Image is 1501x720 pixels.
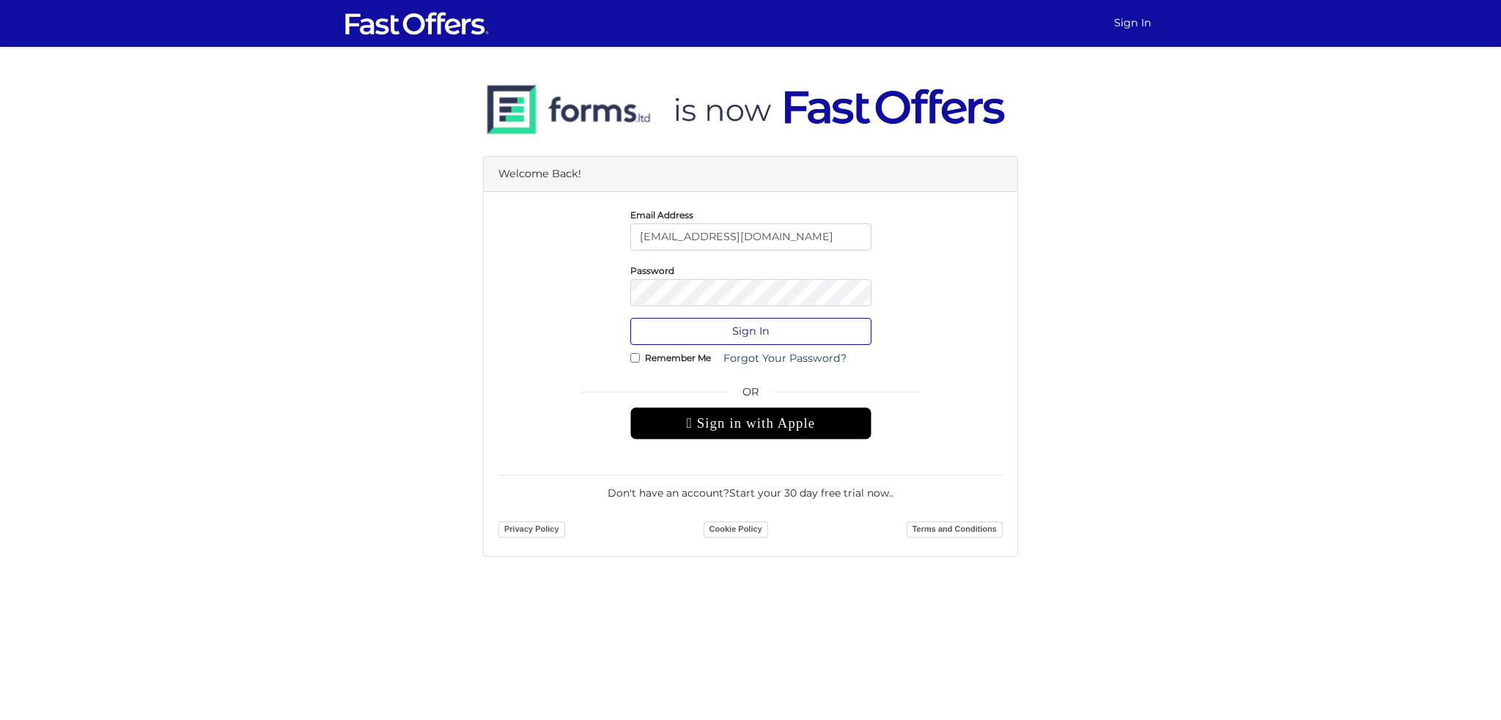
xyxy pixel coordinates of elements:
div: Welcome Back! [484,157,1017,192]
a: Sign In [1108,9,1157,37]
a: Cookie Policy [704,522,768,538]
span: OR [630,384,871,407]
a: Start your 30 day free trial now. [729,486,891,500]
div: Don't have an account? . [498,475,1003,501]
label: Remember Me [645,356,711,360]
label: Email Address [630,213,693,217]
button: Sign In [630,318,871,345]
a: Terms and Conditions [907,522,1003,538]
input: E-Mail [630,223,871,250]
a: Forgot Your Password? [714,345,856,372]
label: Password [630,269,674,272]
a: Privacy Policy [498,522,565,538]
div: Sign in with Apple [630,407,871,439]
